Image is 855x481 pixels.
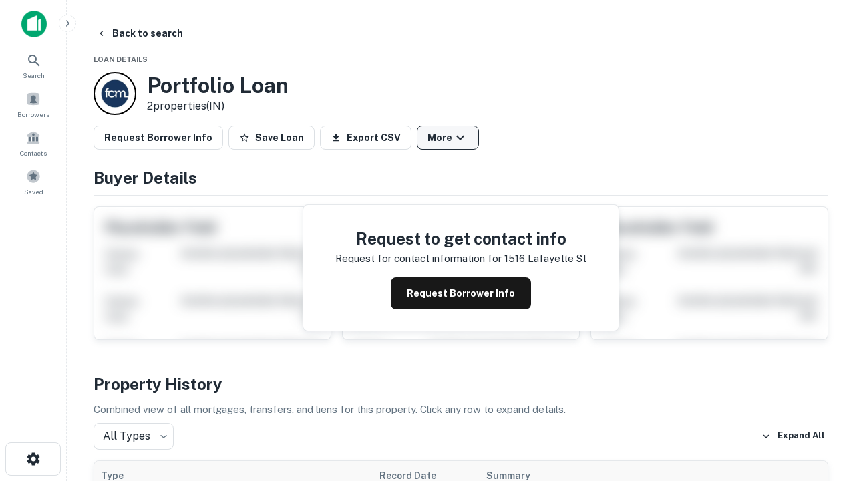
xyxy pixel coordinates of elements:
button: Export CSV [320,126,411,150]
span: Saved [24,186,43,197]
iframe: Chat Widget [788,331,855,395]
h4: Request to get contact info [335,226,586,251]
span: Borrowers [17,109,49,120]
p: Combined view of all mortgages, transfers, and liens for this property. Click any row to expand d... [94,402,828,418]
div: All Types [94,423,174,450]
button: Save Loan [228,126,315,150]
button: Request Borrower Info [94,126,223,150]
p: Request for contact information for [335,251,502,267]
button: More [417,126,479,150]
button: Back to search [91,21,188,45]
a: Search [4,47,63,84]
h3: Portfolio Loan [147,73,289,98]
span: Search [23,70,45,81]
p: 2 properties (IN) [147,98,289,114]
h4: Buyer Details [94,166,828,190]
p: 1516 lafayette st [504,251,586,267]
button: Expand All [758,426,828,446]
span: Contacts [20,148,47,158]
button: Request Borrower Info [391,277,531,309]
span: Loan Details [94,55,148,63]
h4: Property History [94,372,828,396]
a: Contacts [4,125,63,161]
a: Saved [4,164,63,200]
a: Borrowers [4,86,63,122]
img: capitalize-icon.png [21,11,47,37]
